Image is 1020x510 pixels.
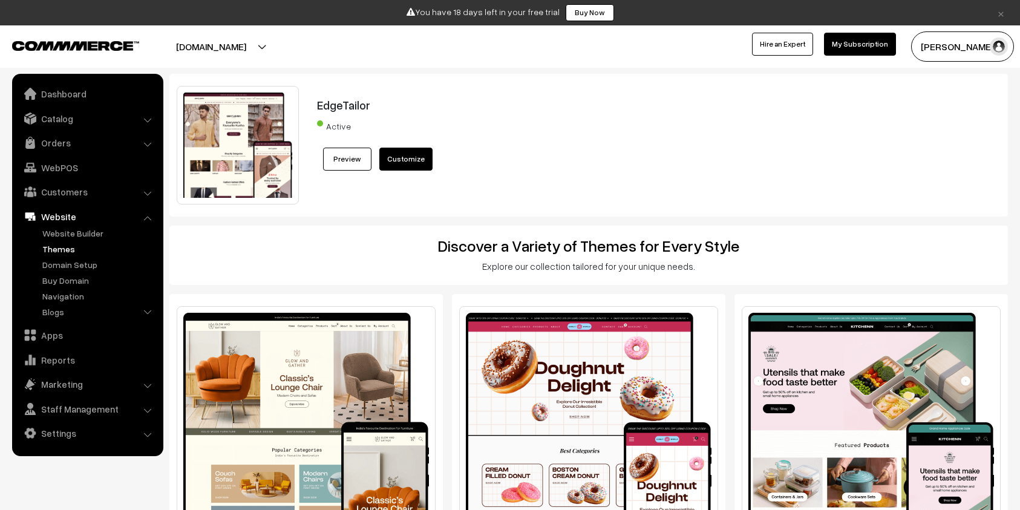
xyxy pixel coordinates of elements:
a: Dashboard [15,83,159,105]
h2: Discover a Variety of Themes for Every Style [178,237,999,255]
a: Orders [15,132,159,154]
img: EdgeTailor [177,86,299,204]
a: Catalog [15,108,159,129]
h3: Explore our collection tailored for your unique needs. [178,261,999,272]
img: user [990,38,1008,56]
a: WebPOS [15,157,159,178]
a: Themes [39,243,159,255]
a: Domain Setup [39,258,159,271]
a: COMMMERCE [12,38,118,52]
div: You have 18 days left in your free trial [4,4,1016,21]
a: Marketing [15,373,159,395]
a: Preview [323,148,371,171]
a: Settings [15,422,159,444]
a: Staff Management [15,398,159,420]
a: Apps [15,324,159,346]
h3: EdgeTailor [317,98,930,112]
a: Reports [15,349,159,371]
a: Blogs [39,306,159,318]
a: Website Builder [39,227,159,240]
a: Customers [15,181,159,203]
a: Customize [379,148,433,171]
a: Buy Now [566,4,614,21]
a: Website [15,206,159,227]
a: Buy Domain [39,274,159,287]
img: COMMMERCE [12,41,139,50]
a: Navigation [39,290,159,302]
span: Active [317,117,378,132]
a: × [993,5,1009,20]
a: My Subscription [824,33,896,56]
button: [DOMAIN_NAME] [134,31,289,62]
a: Hire an Expert [752,33,813,56]
button: [PERSON_NAME] [911,31,1014,62]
